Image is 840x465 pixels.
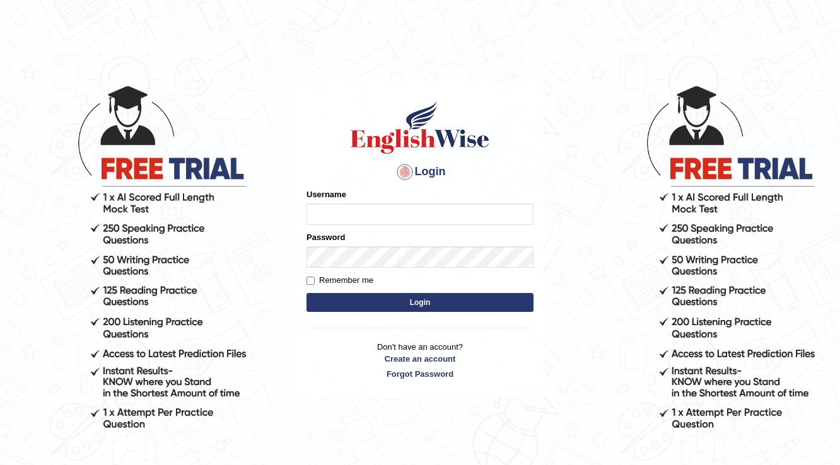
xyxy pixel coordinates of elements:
label: Password [306,231,345,243]
button: Login [306,293,534,312]
label: Username [306,188,346,200]
img: Logo of English Wise sign in for intelligent practice with AI [348,99,492,156]
input: Remember me [306,277,315,285]
label: Remember me [306,274,373,287]
h4: Login [306,162,534,182]
p: Don't have an account? [306,341,534,380]
a: Create an account [306,353,534,365]
a: Forgot Password [306,368,534,380]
